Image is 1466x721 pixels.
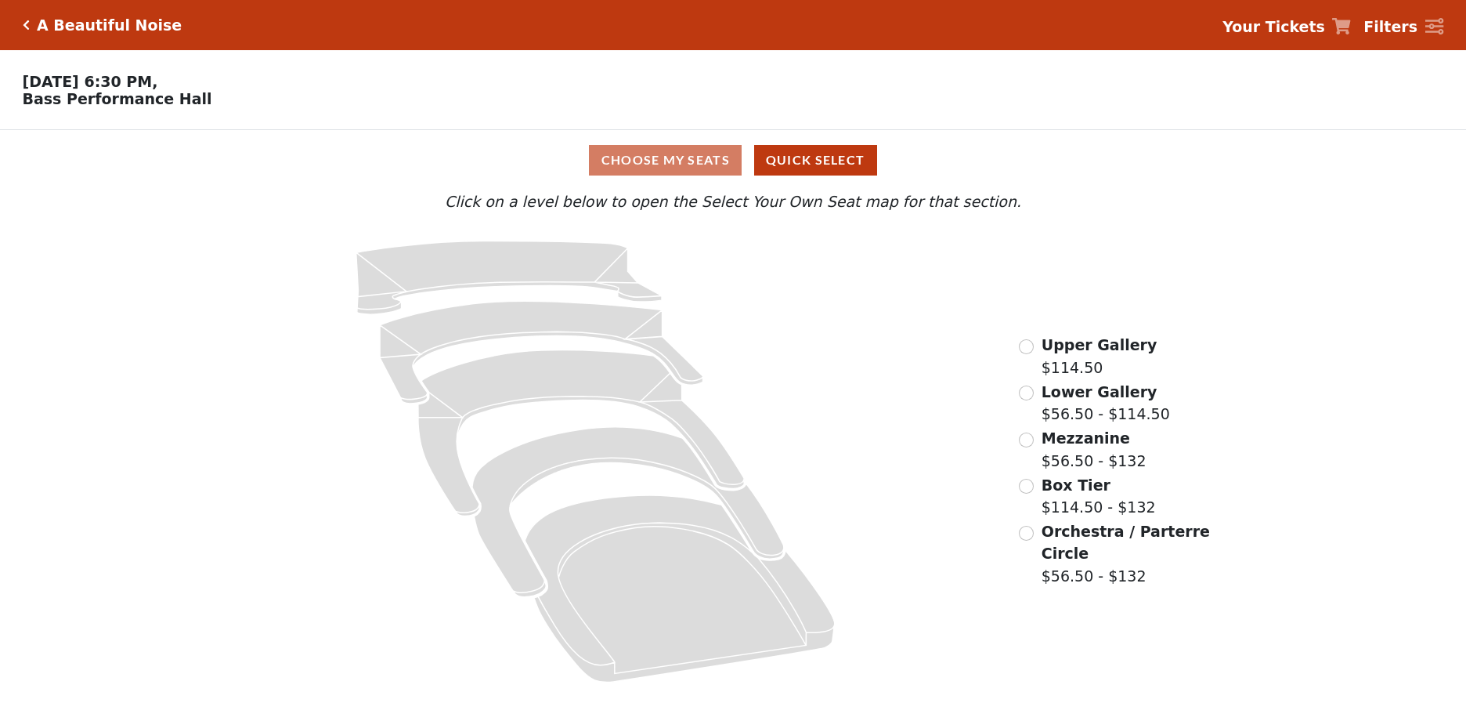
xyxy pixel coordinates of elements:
p: Click on a level below to open the Select Your Own Seat map for that section. [194,190,1272,213]
span: Orchestra / Parterre Circle [1042,523,1210,563]
span: Mezzanine [1042,429,1130,447]
label: $114.50 - $132 [1042,474,1156,519]
a: Click here to go back to filters [23,20,30,31]
button: Quick Select [754,145,877,176]
span: Upper Gallery [1042,336,1157,353]
strong: Filters [1363,18,1417,35]
span: Lower Gallery [1042,383,1157,400]
label: $56.50 - $132 [1042,520,1212,588]
label: $56.50 - $114.50 [1042,381,1170,426]
span: Box Tier [1042,476,1110,494]
path: Orchestra / Parterre Circle - Seats Available: 25 [525,495,836,683]
label: $56.50 - $132 [1042,427,1146,472]
a: Filters [1363,16,1443,38]
strong: Your Tickets [1222,18,1325,35]
a: Your Tickets [1222,16,1351,38]
label: $114.50 [1042,334,1157,379]
path: Lower Gallery - Seats Available: 59 [380,301,703,404]
h5: A Beautiful Noise [37,16,182,34]
path: Upper Gallery - Seats Available: 298 [356,241,662,315]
